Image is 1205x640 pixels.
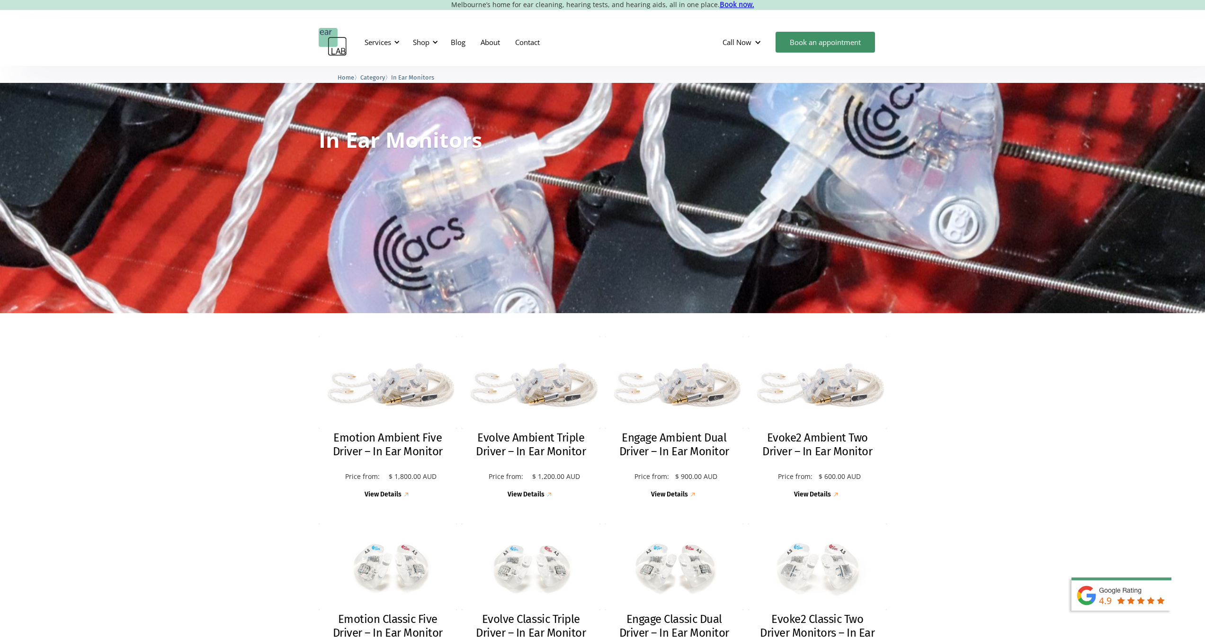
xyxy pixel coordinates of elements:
[748,336,887,499] a: Evoke2 Ambient Two Driver – In Ear MonitorEvoke2 Ambient Two Driver – In Ear MonitorPrice from:$ ...
[462,336,600,429] img: Evolve Ambient Triple Driver – In Ear Monitor
[508,28,547,56] a: Contact
[758,431,877,459] h2: Evoke2 Ambient Two Driver – In Ear Monitor
[748,523,887,610] img: Evoke2 Classic Two Driver Monitors – In Ear Monitor
[675,473,717,481] p: $ 900.00 AUD
[391,74,434,81] span: In Ear Monitors
[360,74,385,81] span: Category
[339,473,386,481] p: Price from:
[471,613,591,640] h2: Evolve Classic Triple Driver – In Ear Monitor
[338,72,360,82] li: 〉
[794,491,831,499] div: View Details
[605,336,744,499] a: Engage Ambient Dual Driver – In Ear MonitorEngage Ambient Dual Driver – In Ear MonitorPrice from:...
[651,491,688,499] div: View Details
[319,336,457,429] img: Emotion Ambient Five Driver – In Ear Monitor
[615,613,734,640] h2: Engage Classic Dual Driver – In Ear Monitor
[473,28,508,56] a: About
[774,473,816,481] p: Price from:
[359,28,402,56] div: Services
[407,28,441,56] div: Shop
[776,32,875,53] a: Book an appointment
[615,431,734,459] h2: Engage Ambient Dual Driver – In Ear Monitor
[482,473,530,481] p: Price from:
[819,473,861,481] p: $ 600.00 AUD
[443,28,473,56] a: Blog
[413,37,429,47] div: Shop
[328,613,448,640] h2: Emotion Classic Five Driver – In Ear Monitor
[365,37,391,47] div: Services
[605,336,744,429] img: Engage Ambient Dual Driver – In Ear Monitor
[532,473,580,481] p: $ 1,200.00 AUD
[391,72,434,81] a: In Ear Monitors
[471,431,591,459] h2: Evolve Ambient Triple Driver – In Ear Monitor
[723,37,751,47] div: Call Now
[508,491,544,499] div: View Details
[319,28,347,56] a: home
[462,523,600,610] img: Evolve Classic Triple Driver – In Ear Monitor
[319,129,482,150] h1: In Ear Monitors
[748,336,887,429] img: Evoke2 Ambient Two Driver – In Ear Monitor
[360,72,385,81] a: Category
[319,336,457,499] a: Emotion Ambient Five Driver – In Ear MonitorEmotion Ambient Five Driver – In Ear MonitorPrice fro...
[360,72,391,82] li: 〉
[605,523,744,610] img: Engage Classic Dual Driver – In Ear Monitor
[462,336,600,499] a: Evolve Ambient Triple Driver – In Ear MonitorEvolve Ambient Triple Driver – In Ear MonitorPrice f...
[631,473,673,481] p: Price from:
[389,473,437,481] p: $ 1,800.00 AUD
[328,431,448,459] h2: Emotion Ambient Five Driver – In Ear Monitor
[319,523,457,610] img: Emotion Classic Five Driver – In Ear Monitor
[365,491,402,499] div: View Details
[715,28,771,56] div: Call Now
[338,74,354,81] span: Home
[338,72,354,81] a: Home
